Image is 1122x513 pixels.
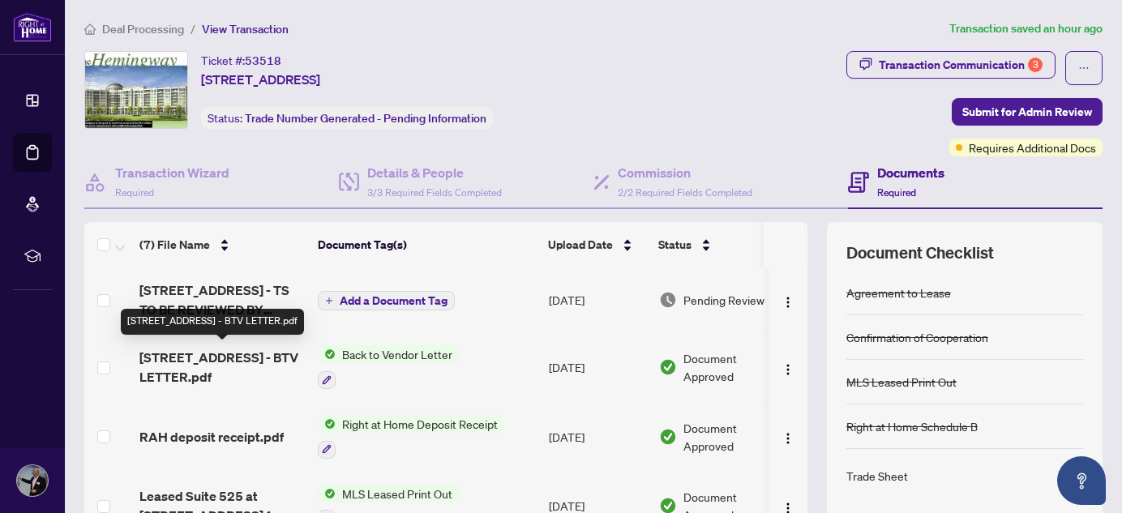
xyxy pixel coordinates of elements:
[1078,62,1090,74] span: ellipsis
[139,348,305,387] span: [STREET_ADDRESS] - BTV LETTER.pdf
[879,52,1043,78] div: Transaction Communication
[336,415,504,433] span: Right at Home Deposit Receipt
[121,309,304,335] div: [STREET_ADDRESS] - BTV LETTER.pdf
[846,467,908,485] div: Trade Sheet
[952,98,1103,126] button: Submit for Admin Review
[969,139,1096,156] span: Requires Additional Docs
[318,345,459,389] button: Status IconBack to Vendor Letter
[618,163,752,182] h4: Commission
[115,186,154,199] span: Required
[139,280,305,319] span: [STREET_ADDRESS] - TS TO BE REVIEWED BY [PERSON_NAME].pdf
[542,402,653,472] td: [DATE]
[139,236,210,254] span: (7) File Name
[84,24,96,35] span: home
[846,242,994,264] span: Document Checklist
[775,354,801,380] button: Logo
[542,222,652,267] th: Upload Date
[318,290,455,311] button: Add a Document Tag
[683,349,784,385] span: Document Approved
[13,12,52,42] img: logo
[325,297,333,305] span: plus
[846,417,978,435] div: Right at Home Schedule B
[367,186,502,199] span: 3/3 Required Fields Completed
[133,222,311,267] th: (7) File Name
[548,236,613,254] span: Upload Date
[318,415,336,433] img: Status Icon
[318,345,336,363] img: Status Icon
[877,186,916,199] span: Required
[1028,58,1043,72] div: 3
[542,267,653,332] td: [DATE]
[877,163,944,182] h4: Documents
[102,22,184,36] span: Deal Processing
[775,287,801,313] button: Logo
[652,222,790,267] th: Status
[201,107,493,129] div: Status:
[115,163,229,182] h4: Transaction Wizard
[245,111,486,126] span: Trade Number Generated - Pending Information
[85,52,187,128] img: IMG-C12383135_1.jpg
[846,373,957,391] div: MLS Leased Print Out
[139,427,284,447] span: RAH deposit receipt.pdf
[949,19,1103,38] article: Transaction saved an hour ago
[846,51,1056,79] button: Transaction Communication3
[618,186,752,199] span: 2/2 Required Fields Completed
[201,70,320,89] span: [STREET_ADDRESS]
[336,345,459,363] span: Back to Vendor Letter
[683,291,764,309] span: Pending Review
[318,415,504,459] button: Status IconRight at Home Deposit Receipt
[17,465,48,496] img: Profile Icon
[683,419,784,455] span: Document Approved
[202,22,289,36] span: View Transaction
[1057,456,1106,505] button: Open asap
[846,284,951,301] div: Agreement to Lease
[311,222,542,267] th: Document Tag(s)
[318,291,455,310] button: Add a Document Tag
[782,432,794,445] img: Logo
[782,296,794,309] img: Logo
[318,485,336,502] img: Status Icon
[782,363,794,376] img: Logo
[846,328,988,346] div: Confirmation of Cooperation
[191,19,195,38] li: /
[658,236,692,254] span: Status
[367,163,502,182] h4: Details & People
[201,51,281,70] div: Ticket #:
[659,428,677,446] img: Document Status
[962,99,1092,125] span: Submit for Admin Review
[336,485,459,502] span: MLS Leased Print Out
[542,332,653,402] td: [DATE]
[775,424,801,450] button: Logo
[659,291,677,309] img: Document Status
[245,53,281,68] span: 53518
[340,295,448,306] span: Add a Document Tag
[659,358,677,376] img: Document Status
